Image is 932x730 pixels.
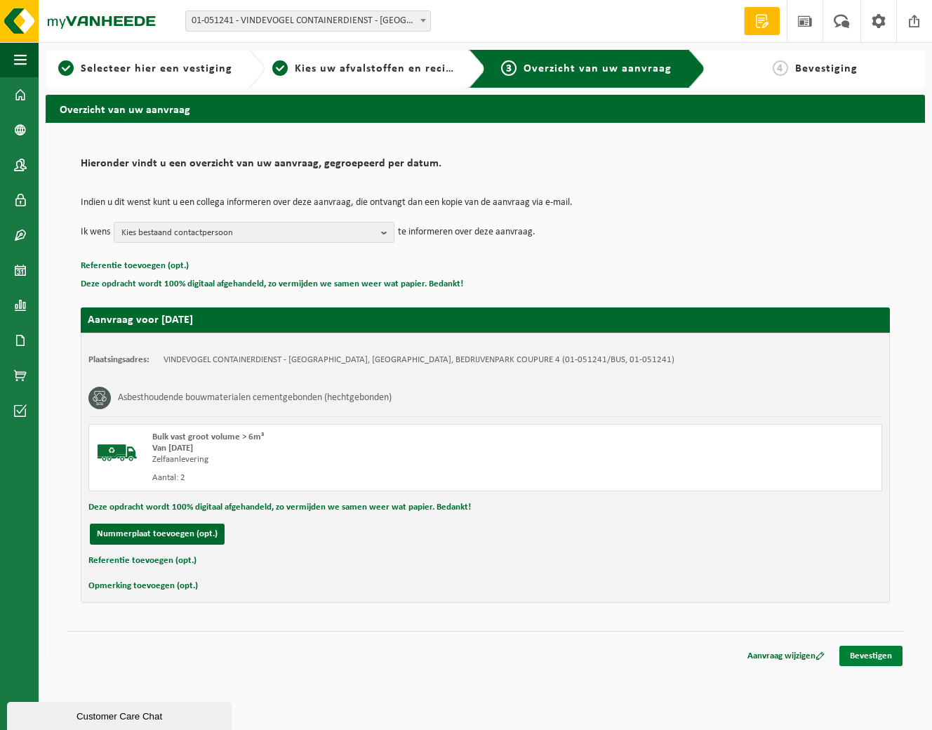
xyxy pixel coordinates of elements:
h2: Hieronder vindt u een overzicht van uw aanvraag, gegroepeerd per datum. [81,158,890,177]
span: 4 [773,60,788,76]
strong: Aanvraag voor [DATE] [88,314,193,326]
h3: Asbesthoudende bouwmaterialen cementgebonden (hechtgebonden) [118,387,392,409]
span: Bulk vast groot volume > 6m³ [152,432,264,442]
p: Ik wens [81,222,110,243]
span: Kies bestaand contactpersoon [121,223,375,244]
h2: Overzicht van uw aanvraag [46,95,925,122]
p: Indien u dit wenst kunt u een collega informeren over deze aanvraag, die ontvangt dan een kopie v... [81,198,890,208]
td: VINDEVOGEL CONTAINERDIENST - [GEOGRAPHIC_DATA], [GEOGRAPHIC_DATA], BEDRIJVENPARK COUPURE 4 (01-05... [164,354,674,366]
span: Bevestiging [795,63,858,74]
span: Overzicht van uw aanvraag [524,63,672,74]
button: Deze opdracht wordt 100% digitaal afgehandeld, zo vermijden we samen weer wat papier. Bedankt! [88,498,471,517]
p: te informeren over deze aanvraag. [398,222,535,243]
a: Bevestigen [839,646,903,666]
a: 2Kies uw afvalstoffen en recipiënten [272,60,457,77]
span: 3 [501,60,517,76]
strong: Plaatsingsadres: [88,355,149,364]
a: 1Selecteer hier een vestiging [53,60,237,77]
iframe: chat widget [7,699,234,730]
div: Zelfaanlevering [152,454,542,465]
span: 01-051241 - VINDEVOGEL CONTAINERDIENST - OUDENAARDE - OUDENAARDE [185,11,431,32]
button: Referentie toevoegen (opt.) [88,552,197,570]
img: BL-SO-LV.png [96,432,138,474]
span: 01-051241 - VINDEVOGEL CONTAINERDIENST - OUDENAARDE - OUDENAARDE [186,11,430,31]
span: Selecteer hier een vestiging [81,63,232,74]
span: 2 [272,60,288,76]
strong: Van [DATE] [152,444,193,453]
div: Aantal: 2 [152,472,542,484]
button: Opmerking toevoegen (opt.) [88,577,198,595]
button: Nummerplaat toevoegen (opt.) [90,524,225,545]
button: Kies bestaand contactpersoon [114,222,394,243]
button: Deze opdracht wordt 100% digitaal afgehandeld, zo vermijden we samen weer wat papier. Bedankt! [81,275,463,293]
button: Referentie toevoegen (opt.) [81,257,189,275]
span: Kies uw afvalstoffen en recipiënten [295,63,488,74]
span: 1 [58,60,74,76]
a: Aanvraag wijzigen [737,646,835,666]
